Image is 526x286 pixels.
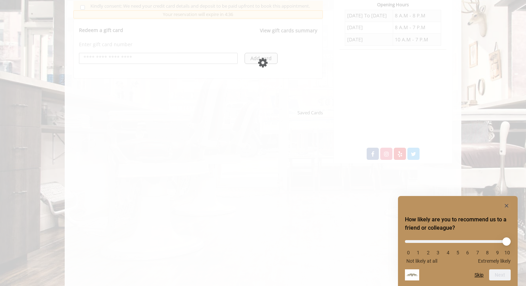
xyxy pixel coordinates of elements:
[405,235,511,264] div: How likely are you to recommend us to a friend or colleague? Select an option from 0 to 10, with ...
[435,250,441,255] li: 3
[425,250,432,255] li: 2
[502,202,511,210] button: Hide survey
[405,215,511,232] h2: How likely are you to recommend us to a friend or colleague? Select an option from 0 to 10, with ...
[406,258,437,264] span: Not likely at all
[464,250,471,255] li: 6
[454,250,461,255] li: 5
[445,250,452,255] li: 4
[478,258,511,264] span: Extremely likely
[415,250,422,255] li: 1
[489,269,511,280] button: Next question
[405,202,511,280] div: How likely are you to recommend us to a friend or colleague? Select an option from 0 to 10, with ...
[484,250,491,255] li: 8
[494,250,501,255] li: 9
[474,250,481,255] li: 7
[475,272,484,278] button: Skip
[504,250,511,255] li: 10
[405,250,412,255] li: 0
